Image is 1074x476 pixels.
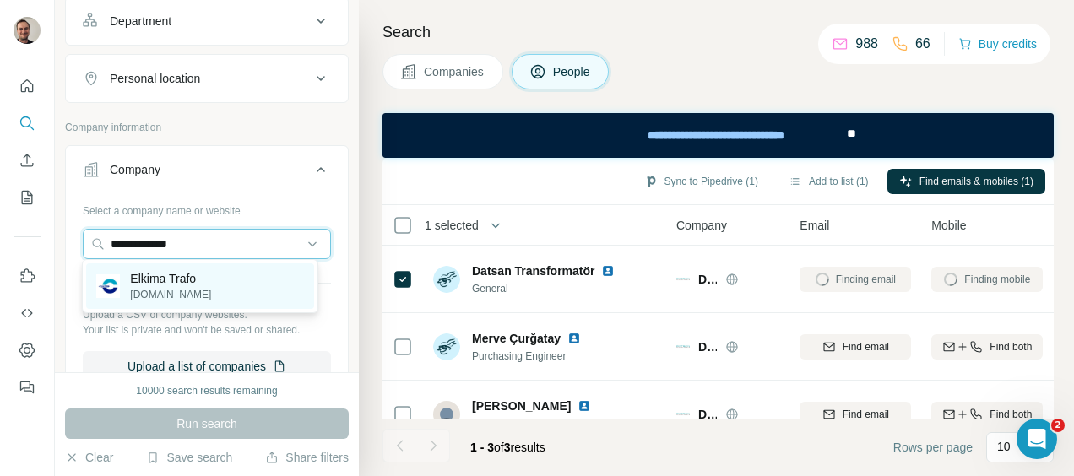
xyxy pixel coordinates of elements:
button: Quick start [14,71,41,101]
span: Find email [843,407,889,422]
button: Use Surfe API [14,298,41,328]
img: Logo of Datsan Transformer [676,273,690,286]
button: Buy credits [958,32,1037,56]
button: Find both [931,334,1043,360]
span: 2 [1051,419,1065,432]
img: Avatar [14,17,41,44]
button: Find emails & mobiles (1) [887,169,1045,194]
img: Logo of Datsan Transformer [676,340,690,354]
span: Merve Çurğatay [472,330,561,347]
span: Datsan Transformatör [472,262,594,279]
p: Upload a CSV of company websites. [83,307,331,322]
button: Add to list (1) [777,169,881,194]
button: Find email [800,334,911,360]
span: Companies [424,63,485,80]
img: Avatar [433,401,460,428]
span: Purchasing Engineer [472,349,588,364]
span: 1 - 3 [470,441,494,454]
img: Avatar [433,333,460,360]
span: Find both [990,339,1032,354]
button: Company [66,149,348,197]
div: Select a company name or website [83,197,331,219]
span: Find both [990,407,1032,422]
button: My lists [14,182,41,213]
span: 1 selected [425,217,479,234]
p: Company information [65,120,349,135]
p: Elkima Trafo [130,270,211,287]
img: Logo of Datsan Transformer [676,408,690,421]
span: 3 [504,441,511,454]
p: Your list is private and won't be saved or shared. [83,322,331,338]
div: Personal location [110,70,200,87]
span: People [553,63,592,80]
span: Find emails & mobiles (1) [919,174,1033,189]
button: Save search [146,449,232,466]
button: Share filters [265,449,349,466]
button: Dashboard [14,335,41,365]
button: Find email [800,402,911,427]
div: Department [110,13,171,30]
iframe: Banner [382,113,1054,158]
iframe: Intercom live chat [1017,419,1057,459]
p: 66 [915,34,930,54]
span: Find email [843,339,889,354]
img: Avatar [433,266,460,293]
p: 10 [997,438,1011,455]
button: Enrich CSV [14,145,41,176]
span: Datsan Transformer [698,338,717,355]
div: Company [110,161,160,178]
span: Email [800,217,829,234]
span: of [494,441,504,454]
span: Datsan Transformer [698,271,717,288]
button: Upload a list of companies [83,351,331,381]
span: Mobile [931,217,966,234]
button: Feedback [14,372,41,403]
span: Datsan Transformer [698,406,717,423]
button: Clear [65,449,113,466]
p: 988 [855,34,878,54]
span: Company [676,217,727,234]
div: 10000 search results remaining [136,383,277,398]
p: [DOMAIN_NAME] [130,287,211,302]
button: Department [66,1,348,41]
span: results [470,441,545,454]
button: Sync to Pipedrive (1) [632,169,770,194]
img: LinkedIn logo [601,264,615,278]
span: Rows per page [893,439,973,456]
button: Find both [931,402,1043,427]
span: [PERSON_NAME] [472,398,571,414]
button: Use Surfe on LinkedIn [14,261,41,291]
button: Search [14,108,41,138]
img: LinkedIn logo [567,332,581,345]
img: LinkedIn logo [578,399,591,413]
span: General [472,281,621,296]
span: mühendis [472,416,598,431]
img: Elkima Trafo [96,274,120,298]
h4: Search [382,20,1054,44]
button: Personal location [66,58,348,99]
